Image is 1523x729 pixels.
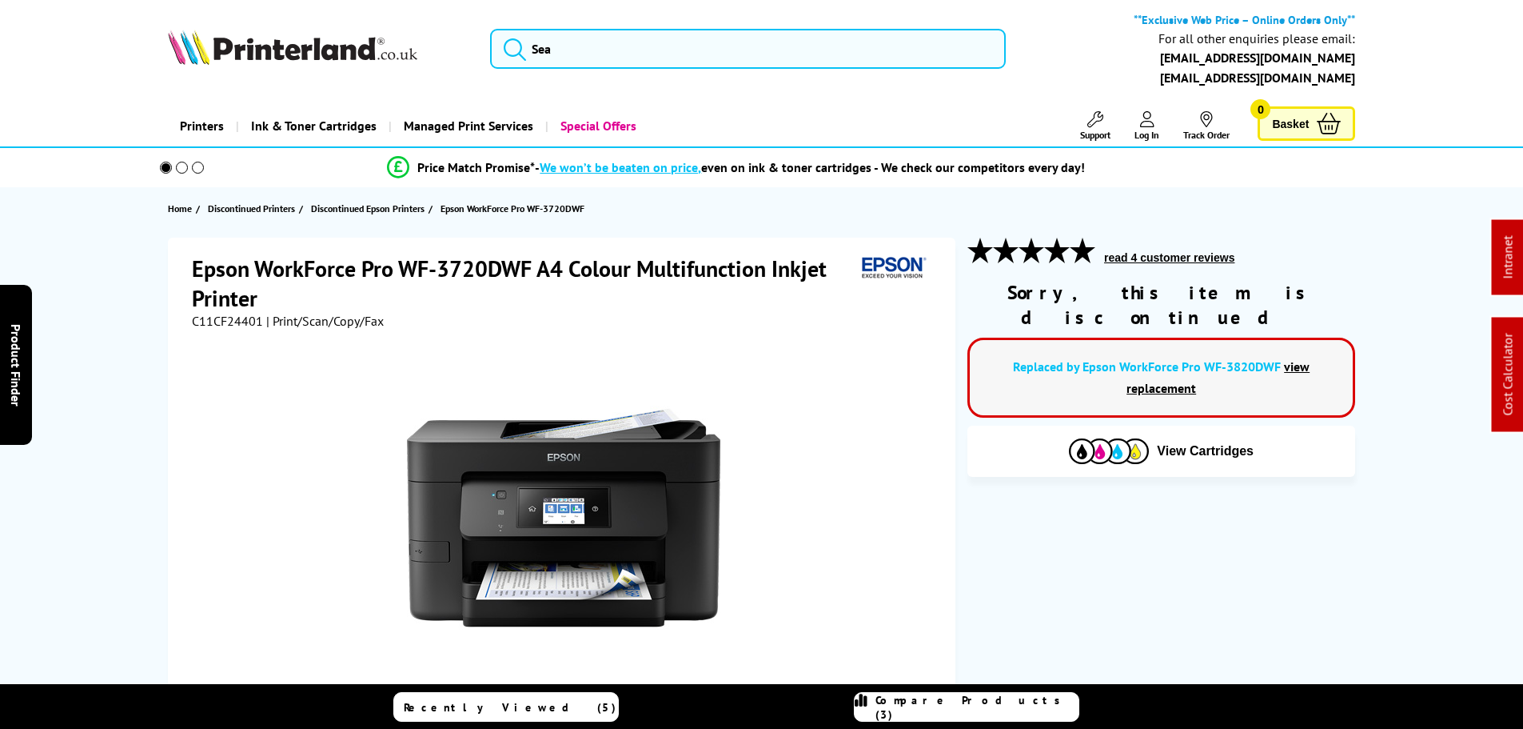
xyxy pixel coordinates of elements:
span: Basket [1272,113,1309,134]
span: Support [1080,129,1110,141]
a: Discontinued Printers [208,200,299,217]
a: Log In [1134,111,1159,141]
a: Ink & Toner Cartridges [236,106,389,146]
img: Epson WorkForce Pro WF-3720DWF [407,361,720,675]
a: [EMAIL_ADDRESS][DOMAIN_NAME] [1160,70,1355,86]
a: Replaced by Epson WorkForce Pro WF-3820DWF [1013,358,1281,375]
span: Epson WorkForce Pro WF-3720DWF [441,200,584,217]
span: Compare Products (3) [875,693,1078,722]
span: Product Finder [8,323,24,406]
a: Home [168,200,196,217]
a: Epson WorkForce Pro WF-3720DWF [441,200,588,217]
a: Managed Print Services [389,106,545,146]
a: Track Order [1183,111,1230,141]
a: Cost Calculator [1500,334,1516,416]
span: | Print/Scan/Copy/Fax [266,313,384,329]
img: Epson [855,254,929,283]
a: Compare Products (3) [854,692,1079,722]
button: read 4 customer reviews [1099,250,1239,265]
div: Sorry, this item is discontinued [967,280,1355,330]
a: Intranet [1500,236,1516,279]
img: Printerland Logo [168,30,417,65]
div: For all other enquiries please email: [1158,31,1355,46]
h1: Epson WorkForce Pro WF-3720DWF A4 Colour Multifunction Inkjet Printer [192,254,855,313]
a: Discontinued Epson Printers [311,200,429,217]
li: modal_Promise [130,154,1343,182]
input: Sea [490,29,1006,69]
img: Cartridges [1069,439,1149,463]
span: View Cartridges [1157,444,1254,459]
a: [EMAIL_ADDRESS][DOMAIN_NAME] [1160,50,1355,66]
span: Discontinued Printers [208,200,295,217]
a: Basket 0 [1258,106,1355,141]
span: Recently Viewed (5) [404,700,616,715]
span: Discontinued Epson Printers [311,200,425,217]
a: Support [1080,111,1110,141]
span: Home [168,200,192,217]
span: Price Match Promise* [417,159,535,175]
a: Recently Viewed (5) [393,692,619,722]
a: Special Offers [545,106,648,146]
a: Printerland Logo [168,30,471,68]
b: **Exclusive Web Price – Online Orders Only** [1134,12,1355,27]
span: C11CF24401 [192,313,263,329]
span: Ink & Toner Cartridges [251,106,377,146]
span: Log In [1134,129,1159,141]
span: 0 [1250,99,1270,119]
a: Printers [168,106,236,146]
div: - even on ink & toner cartridges - We check our competitors every day! [535,159,1085,175]
button: View Cartridges [979,438,1343,464]
span: We won’t be beaten on price, [540,159,701,175]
